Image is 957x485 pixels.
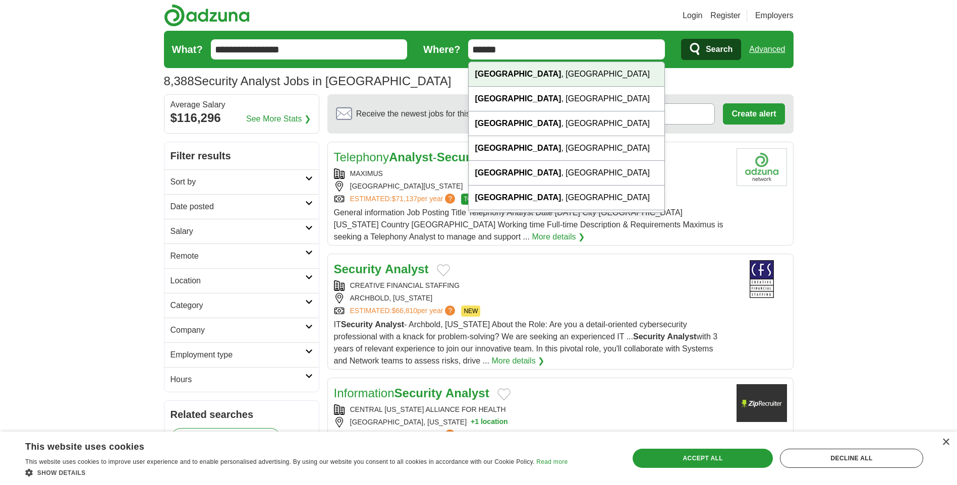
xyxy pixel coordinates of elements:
span: ? [445,430,455,440]
h2: Filter results [164,142,319,169]
div: Show details [25,467,568,477]
div: , [GEOGRAPHIC_DATA] [469,210,664,235]
div: Accept all [633,449,773,468]
img: Adzuna logo [164,4,250,27]
span: $66,810 [391,307,417,315]
a: Date posted [164,194,319,219]
h2: Location [171,275,305,287]
div: ARCHBOLD, [US_STATE] [334,293,728,304]
strong: [GEOGRAPHIC_DATA] [475,168,561,177]
span: This website uses cookies to improve user experience and to enable personalised advertising. By u... [25,458,535,465]
button: +1 location [471,417,508,428]
div: This website uses cookies [25,438,542,453]
a: Category [164,293,319,318]
a: Hours [164,367,319,392]
strong: Security [334,262,382,276]
button: Add to favorite jobs [437,264,450,276]
a: Company [164,318,319,342]
strong: Analyst [375,320,404,329]
img: Creative Financial Staffing logo [737,260,787,298]
span: ? [445,194,455,204]
strong: Analyst [389,150,433,164]
div: , [GEOGRAPHIC_DATA] [469,111,664,136]
a: InformationSecurity Analyst [334,386,489,400]
div: Close [942,439,949,446]
span: $71,137 [391,195,417,203]
strong: Analyst [667,332,697,341]
a: See More Stats ❯ [246,113,311,125]
div: [GEOGRAPHIC_DATA], [US_STATE] [334,417,728,428]
a: Login [683,10,702,22]
div: CENTRAL [US_STATE] ALLIANCE FOR HEALTH [334,404,728,415]
h2: Employment type [171,349,305,361]
span: Search [706,39,733,59]
a: ESTIMATED:$71,137per year? [350,194,458,205]
a: ESTIMATED:$88,639per year? [350,430,458,440]
span: $88,639 [391,431,417,439]
a: CREATIVE FINANCIAL STAFFING [350,281,460,289]
a: Register [710,10,741,22]
div: , [GEOGRAPHIC_DATA] [469,136,664,161]
div: [GEOGRAPHIC_DATA][US_STATE] [334,181,728,192]
h2: Category [171,299,305,312]
strong: [GEOGRAPHIC_DATA] [475,94,561,103]
h2: Related searches [171,407,313,422]
a: Salary [164,219,319,244]
button: Search [681,39,741,60]
a: Advanced [749,39,785,59]
strong: [GEOGRAPHIC_DATA] [475,119,561,128]
h2: Sort by [171,176,305,188]
a: More details ❯ [532,231,585,243]
strong: [GEOGRAPHIC_DATA] [475,144,561,152]
span: General information Job Posting Title Telephony Analyst Date [DATE] City [GEOGRAPHIC_DATA] [US_ST... [334,208,723,241]
label: What? [172,42,203,57]
a: More details ❯ [492,355,545,367]
div: MAXIMUS [334,168,728,179]
a: Employers [755,10,794,22]
div: , [GEOGRAPHIC_DATA] [469,186,664,210]
strong: Analyst [385,262,429,276]
label: Where? [423,42,460,57]
a: Sort by [164,169,319,194]
a: information security analyst [171,428,282,449]
h2: Remote [171,250,305,262]
span: 8,388 [164,72,194,90]
div: Average Salary [171,101,313,109]
h2: Hours [171,374,305,386]
img: Company logo [737,384,787,422]
div: $116,296 [171,109,313,127]
div: , [GEOGRAPHIC_DATA] [469,161,664,186]
strong: Security [395,386,442,400]
span: ? [445,306,455,316]
img: Company logo [737,148,787,186]
span: NEW [461,306,480,317]
span: Show details [37,469,86,476]
span: + [471,417,475,428]
a: Employment type [164,342,319,367]
a: Remote [164,244,319,268]
strong: Security [633,332,665,341]
strong: [GEOGRAPHIC_DATA] [475,70,561,78]
button: Add to favorite jobs [497,388,511,400]
span: IT - Archbold, [US_STATE] About the Role: Are you a detail-oriented cybersecurity professional wi... [334,320,718,365]
div: , [GEOGRAPHIC_DATA] [469,62,664,87]
a: ESTIMATED:$66,810per year? [350,306,458,317]
button: Create alert [723,103,784,125]
div: Decline all [780,449,923,468]
a: TelephonyAnalyst-SecurityClearance Required [334,150,592,164]
h2: Date posted [171,201,305,213]
span: TOP MATCH [461,194,501,205]
a: Read more, opens a new window [536,458,568,465]
strong: [GEOGRAPHIC_DATA] [475,193,561,202]
strong: Security [437,150,485,164]
h2: Company [171,324,305,336]
strong: Analyst [445,386,489,400]
a: Security Analyst [334,262,429,276]
div: , [GEOGRAPHIC_DATA] [469,87,664,111]
h1: Security Analyst Jobs in [GEOGRAPHIC_DATA] [164,74,452,88]
strong: Security [341,320,373,329]
a: Location [164,268,319,293]
h2: Salary [171,225,305,237]
span: Receive the newest jobs for this search : [356,108,529,120]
